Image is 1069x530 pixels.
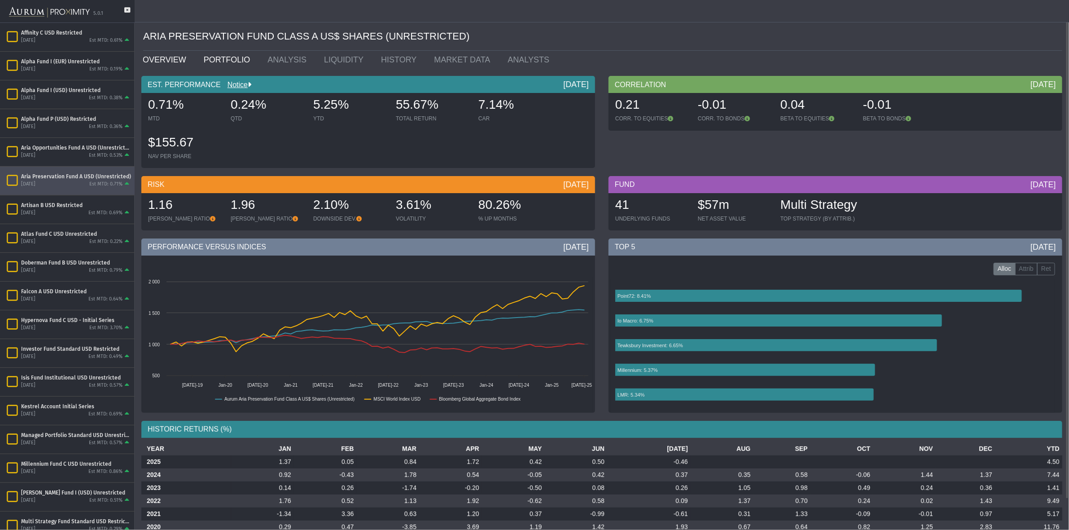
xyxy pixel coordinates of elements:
td: 0.36 [936,481,995,495]
th: SEP [753,442,810,455]
div: Managed Portfolio Standard USD Unrestricted [21,432,131,439]
div: [DATE] [1030,79,1056,90]
text: Jan-22 [349,383,363,388]
td: 0.09 [607,495,691,508]
div: [DATE] [21,296,35,303]
div: Est MTD: 3.70% [89,325,123,331]
td: 7.44 [995,468,1062,481]
text: 2 000 [149,279,160,284]
td: 0.63 [356,508,419,521]
text: Point72: 8.41% [618,293,651,299]
div: % UP MONTHS [478,215,552,222]
div: Est MTD: 0.69% [88,210,123,216]
div: $57m [698,196,771,215]
td: 1.92 [419,495,482,508]
td: 0.37 [482,508,545,521]
td: 0.37 [607,468,691,481]
td: 0.70 [753,495,810,508]
td: 0.42 [544,468,607,481]
div: 1.96 [231,196,304,215]
div: VOLATILITY [396,215,469,222]
td: 1.78 [356,468,419,481]
th: 2021 [141,508,231,521]
div: [DATE] [1030,179,1056,190]
td: -1.34 [231,508,294,521]
div: Est MTD: 0.64% [88,296,123,303]
th: [DATE] [607,442,691,455]
td: 3.36 [294,508,357,521]
div: Est MTD: 0.22% [89,238,123,245]
td: 1.13 [356,495,419,508]
td: 0.05 [294,455,357,468]
a: PORTFOLIO [197,51,261,69]
td: 1.20 [419,508,482,521]
div: [DATE] [21,497,35,504]
td: 1.37 [936,468,995,481]
div: Est MTD: 0.51% [89,497,123,504]
td: 0.52 [294,495,357,508]
a: ANALYSTS [501,51,561,69]
td: 0.35 [691,468,754,481]
div: Multi Strategy [780,196,857,215]
div: Est MTD: 0.71% [89,181,123,188]
div: CORRELATION [609,76,1062,93]
text: LMR: 5.34% [618,392,645,397]
span: 0.24% [231,97,266,111]
div: Est MTD: 0.36% [89,124,123,130]
div: Est MTD: 0.53% [89,152,123,159]
td: 5.17 [995,508,1062,521]
div: [DATE] [1030,242,1056,252]
div: -0.01 [863,96,937,115]
td: 0.58 [753,468,810,481]
label: Alloc [994,263,1015,275]
td: -0.06 [811,468,873,481]
text: 500 [152,373,160,378]
div: Est MTD: 0.38% [89,95,123,102]
div: FUND [609,176,1062,193]
td: 0.42 [482,455,545,468]
td: 1.41 [995,481,1062,495]
div: Millennium Fund C USD Unrestricted [21,460,131,468]
td: 1.43 [936,495,995,508]
text: Aurum Aria Preservation Fund Class A US$ Shares (Unrestricted) [224,397,355,402]
td: 0.84 [356,455,419,468]
td: 1.37 [231,455,294,468]
th: 2024 [141,468,231,481]
div: NAV PER SHARE [148,153,222,160]
div: Aria Preservation Fund A USD (Unrestricted) [21,173,131,180]
text: Tewksbury Investment: 6.65% [618,343,683,348]
div: [DATE] [21,210,35,216]
div: Notice [221,80,251,90]
th: APR [419,442,482,455]
div: [DATE] [21,181,35,188]
div: RISK [141,176,595,193]
text: MSCI World Index USD [373,397,421,402]
th: NOV [873,442,936,455]
div: [PERSON_NAME] Fund I (USD) Unrestricted [21,489,131,496]
text: [DATE]-23 [443,383,464,388]
text: Jan-20 [219,383,232,388]
label: Ret [1037,263,1055,275]
td: 0.54 [419,468,482,481]
text: [DATE]-19 [182,383,203,388]
div: 3.61% [396,196,469,215]
div: [DATE] [21,411,35,418]
a: LIQUIDITY [317,51,374,69]
td: -0.61 [607,508,691,521]
div: Est MTD: 0.57% [89,440,123,446]
td: -1.74 [356,481,419,495]
div: Falcon A USD Unrestricted [21,288,131,295]
td: -0.09 [811,508,873,521]
div: 5.25% [313,96,387,115]
text: [DATE]-25 [571,383,592,388]
div: [DATE] [21,238,35,245]
td: 0.02 [873,495,936,508]
div: HISTORIC RETURNS (%) [141,421,1062,438]
th: 2025 [141,455,231,468]
td: -0.01 [873,508,936,521]
div: [DATE] [21,468,35,475]
div: CORR. TO EQUITIES [615,115,689,122]
td: 0.92 [231,468,294,481]
td: -0.43 [294,468,357,481]
text: Io Macro: 6.75% [618,318,653,323]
